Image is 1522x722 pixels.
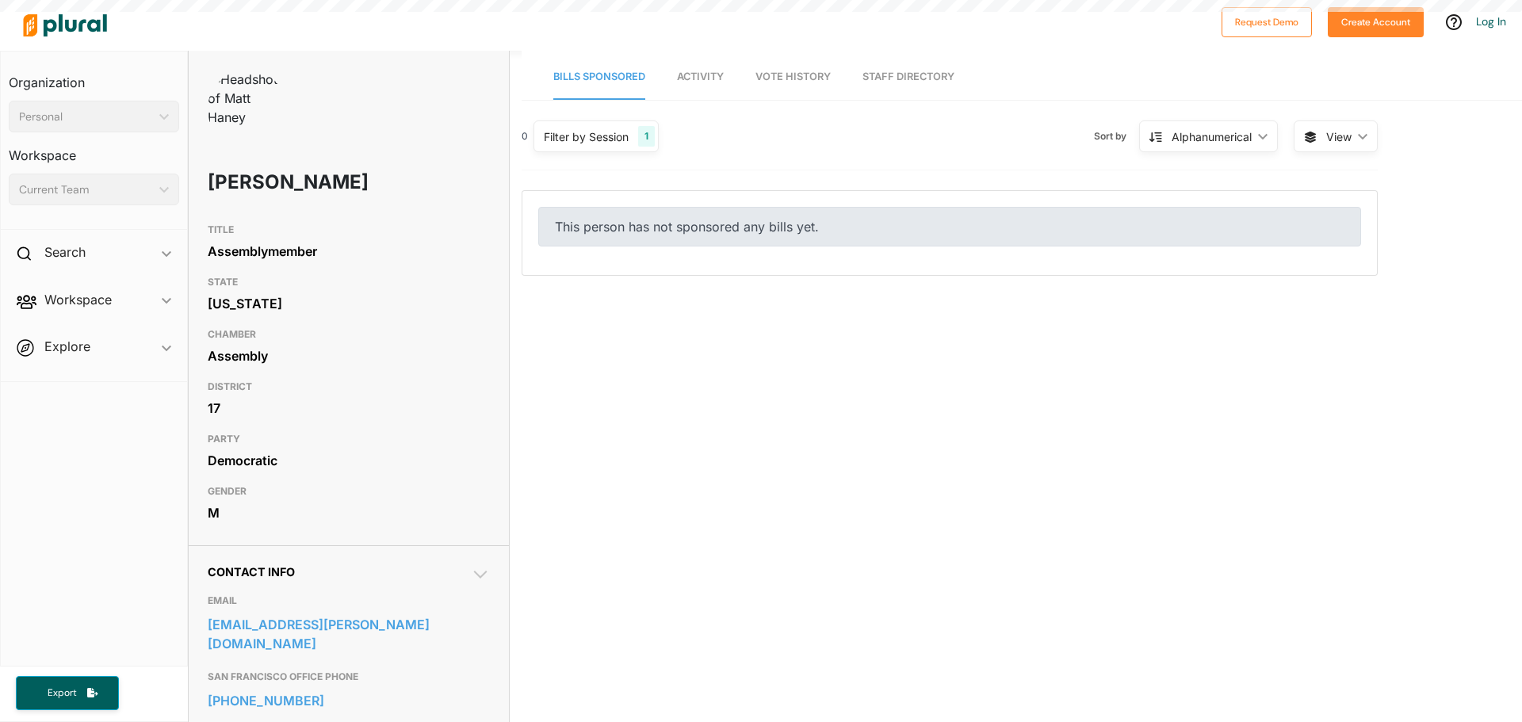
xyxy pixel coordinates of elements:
div: Alphanumerical [1172,128,1252,145]
a: Request Demo [1222,13,1312,29]
h3: EMAIL [208,591,490,610]
h3: Workspace [9,132,179,167]
span: View [1326,128,1352,145]
div: 17 [208,396,490,420]
div: Democratic [208,449,490,472]
a: Activity [677,55,724,100]
a: Create Account [1328,13,1424,29]
span: Vote History [755,71,831,82]
span: Bills Sponsored [553,71,645,82]
button: Request Demo [1222,7,1312,37]
div: Filter by Session [544,128,629,145]
h2: Search [44,243,86,261]
button: Create Account [1328,7,1424,37]
h3: STATE [208,273,490,292]
a: [EMAIL_ADDRESS][PERSON_NAME][DOMAIN_NAME] [208,613,490,655]
h3: DISTRICT [208,377,490,396]
h3: PARTY [208,430,490,449]
div: 1 [638,126,655,147]
div: [US_STATE] [208,292,490,315]
a: Vote History [755,55,831,100]
img: Headshot of Matt Haney [208,70,287,127]
div: Assembly [208,344,490,368]
div: Assemblymember [208,239,490,263]
button: Export [16,676,119,710]
div: This person has not sponsored any bills yet. [538,207,1361,246]
div: M [208,501,490,525]
a: Log In [1476,14,1506,29]
h1: [PERSON_NAME] [208,159,377,206]
a: Bills Sponsored [553,55,645,100]
h3: CHAMBER [208,325,490,344]
h3: Organization [9,59,179,94]
h3: TITLE [208,220,490,239]
div: 0 [522,129,528,143]
div: Current Team [19,181,153,198]
span: Sort by [1094,129,1139,143]
a: Staff Directory [862,55,954,100]
h3: GENDER [208,482,490,501]
span: Contact Info [208,565,295,579]
a: [PHONE_NUMBER] [208,689,490,712]
div: Personal [19,109,153,125]
span: Export [36,686,87,700]
h3: SAN FRANCISCO OFFICE PHONE [208,667,490,686]
span: Activity [677,71,724,82]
